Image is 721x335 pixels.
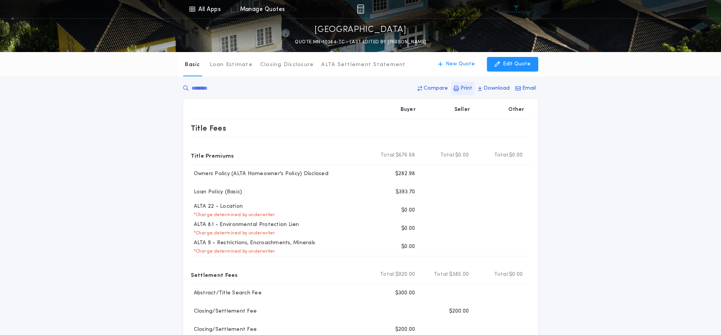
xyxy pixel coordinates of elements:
[191,188,242,196] p: Loan Policy (Basic)
[395,326,415,333] p: $200.00
[191,149,234,161] p: Title Premiums
[449,271,469,278] span: $385.00
[503,60,531,68] p: Edit Quote
[502,5,531,13] img: vs-icon
[487,57,538,71] button: Edit Quote
[191,308,257,315] p: Closing/Settlement Fee
[446,60,475,68] p: New Quote
[455,152,469,159] span: $0.00
[484,85,510,92] p: Download
[476,82,512,95] button: Download
[494,152,509,159] b: Total:
[401,207,415,214] p: $0.00
[454,106,470,114] p: Seller
[509,271,523,278] span: $0.00
[191,212,275,218] p: * Charge determined by underwriter
[191,170,328,178] p: Owners Policy (ALTA Homeowner's Policy) Disclosed
[522,85,536,92] p: Email
[380,152,396,159] b: Total:
[260,61,314,69] p: Closing Disclosure
[191,239,316,247] p: ALTA 9 - Restrictions, Encroachments, Minerals
[321,61,405,69] p: ALTA Settlement Statement
[513,82,538,95] button: Email
[191,269,238,281] p: Settlement Fees
[395,170,415,178] p: $282.98
[314,24,407,36] p: [GEOGRAPHIC_DATA]
[191,221,299,229] p: ALTA 8.1 - Environmental Protection Lien
[191,230,275,236] p: * Charge determined by underwriter
[440,152,456,159] b: Total:
[191,326,257,333] p: Closing/Settlement Fee
[460,85,472,92] p: Print
[295,38,426,46] p: QUOTE MN-10264-TC - LAST EDITED BY [PERSON_NAME]
[508,106,524,114] p: Other
[396,188,415,196] p: $393.70
[191,203,243,210] p: ALTA 22 - Location
[191,289,262,297] p: Abstract/Title Search Fee
[434,271,449,278] b: Total:
[424,85,448,92] p: Compare
[380,271,395,278] b: Total:
[357,5,364,14] img: img
[396,152,415,159] span: $676.68
[430,57,482,71] button: New Quote
[185,61,200,69] p: Basic
[494,271,509,278] b: Total:
[395,271,415,278] span: $920.00
[509,152,523,159] span: $0.00
[401,243,415,251] p: $0.00
[415,82,450,95] button: Compare
[401,225,415,232] p: $0.00
[191,248,275,254] p: * Charge determined by underwriter
[401,106,416,114] p: Buyer
[451,82,474,95] button: Print
[191,122,226,134] p: Title Fees
[449,308,469,315] p: $200.00
[395,289,415,297] p: $300.00
[210,61,253,69] p: Loan Estimate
